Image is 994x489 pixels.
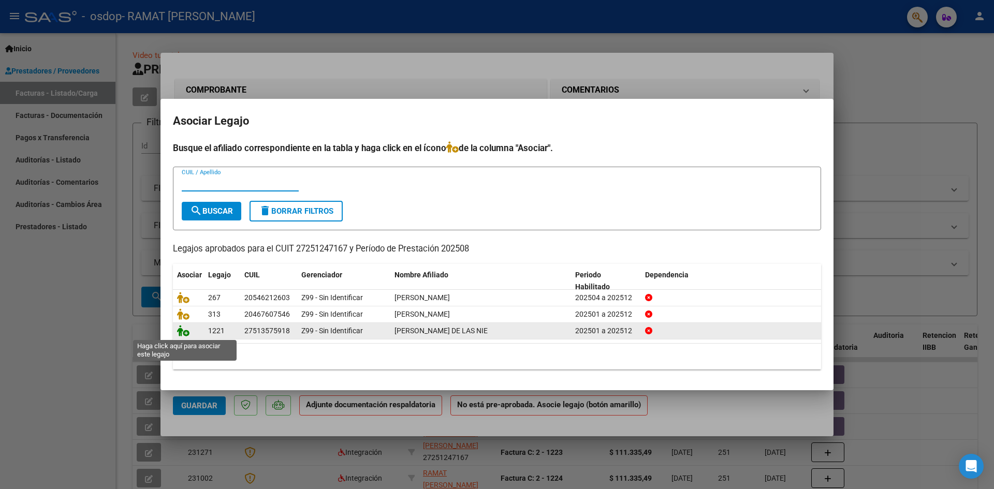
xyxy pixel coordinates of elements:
[259,204,271,217] mat-icon: delete
[244,325,290,337] div: 27513575918
[177,271,202,279] span: Asociar
[208,310,221,318] span: 313
[250,201,343,221] button: Borrar Filtros
[301,327,363,335] span: Z99 - Sin Identificar
[575,325,637,337] div: 202501 a 202512
[204,264,240,298] datatable-header-cell: Legajo
[173,243,821,256] p: Legajos aprobados para el CUIT 27251247167 y Período de Prestación 202508
[645,271,689,279] span: Dependencia
[190,204,202,217] mat-icon: search
[173,111,821,131] h2: Asociar Legajo
[394,327,488,335] span: BAZAN QUIROGA AGUSTINA MARIA DE LAS NIE
[297,264,390,298] datatable-header-cell: Gerenciador
[394,310,450,318] span: LOVERA MATIAS JOAQUIN
[390,264,571,298] datatable-header-cell: Nombre Afiliado
[959,454,984,479] div: Open Intercom Messenger
[190,206,233,216] span: Buscar
[571,264,641,298] datatable-header-cell: Periodo Habilitado
[240,264,297,298] datatable-header-cell: CUIL
[244,271,260,279] span: CUIL
[244,292,290,304] div: 20546212603
[173,344,821,369] div: 3 registros
[259,206,333,216] span: Borrar Filtros
[301,293,363,302] span: Z99 - Sin Identificar
[575,271,610,291] span: Periodo Habilitado
[394,293,450,302] span: VALENZUELA JULIAN VICTOR
[173,141,821,155] h4: Busque el afiliado correspondiente en la tabla y haga click en el ícono de la columna "Asociar".
[301,271,342,279] span: Gerenciador
[575,292,637,304] div: 202504 a 202512
[208,271,231,279] span: Legajo
[394,271,448,279] span: Nombre Afiliado
[301,310,363,318] span: Z99 - Sin Identificar
[208,327,225,335] span: 1221
[244,308,290,320] div: 20467607546
[575,308,637,320] div: 202501 a 202512
[173,264,204,298] datatable-header-cell: Asociar
[182,202,241,220] button: Buscar
[641,264,822,298] datatable-header-cell: Dependencia
[208,293,221,302] span: 267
